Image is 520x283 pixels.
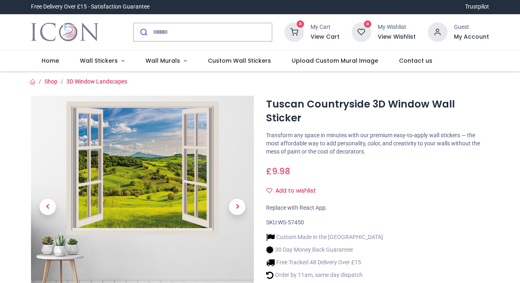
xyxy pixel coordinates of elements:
[297,20,304,28] sup: 0
[311,33,339,41] a: View Cart
[42,57,59,65] span: Home
[465,3,489,11] a: Trustpilot
[352,28,371,35] a: 0
[378,23,416,31] div: My Wishlist
[145,57,180,65] span: Wall Murals
[70,50,135,72] a: Wall Stickers
[134,23,153,41] button: Submit
[266,97,489,125] h1: Tuscan Countryside 3D Window Wall Sticker
[266,204,489,212] div: Replace with React App.
[266,165,290,177] span: £
[454,23,489,31] div: Guest
[399,57,432,65] span: Contact us
[31,21,98,44] img: Icon Wall Stickers
[266,246,383,254] li: 30 Day Money Back Guarantee
[80,57,118,65] span: Wall Stickers
[266,219,489,227] div: SKU:
[272,165,290,177] span: 9.98
[208,57,271,65] span: Custom Wall Stickers
[266,271,383,279] li: Order by 11am, same day dispatch
[284,28,304,35] a: 0
[266,132,489,156] p: Transform any space in minutes with our premium easy-to-apply wall stickers — the most affordable...
[229,199,245,215] span: Next
[31,3,150,11] div: Free Delivery Over £15 - Satisfaction Guarantee
[278,219,304,226] span: WS-57450
[66,78,127,85] a: 3D Window Landscapes
[266,233,383,241] li: Custom Made in the [GEOGRAPHIC_DATA]
[378,33,416,41] a: View Wishlist
[292,57,378,65] span: Upload Custom Mural Image
[135,50,197,72] a: Wall Murals
[266,258,383,267] li: Free Tracked 48 Delivery Over £15
[266,184,323,198] button: Add to wishlistAdd to wishlist
[44,78,57,85] a: Shop
[311,23,339,31] div: My Cart
[454,33,489,41] a: My Account
[364,20,372,28] sup: 0
[31,21,98,44] a: Logo of Icon Wall Stickers
[40,199,56,215] span: Previous
[267,188,272,193] i: Add to wishlist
